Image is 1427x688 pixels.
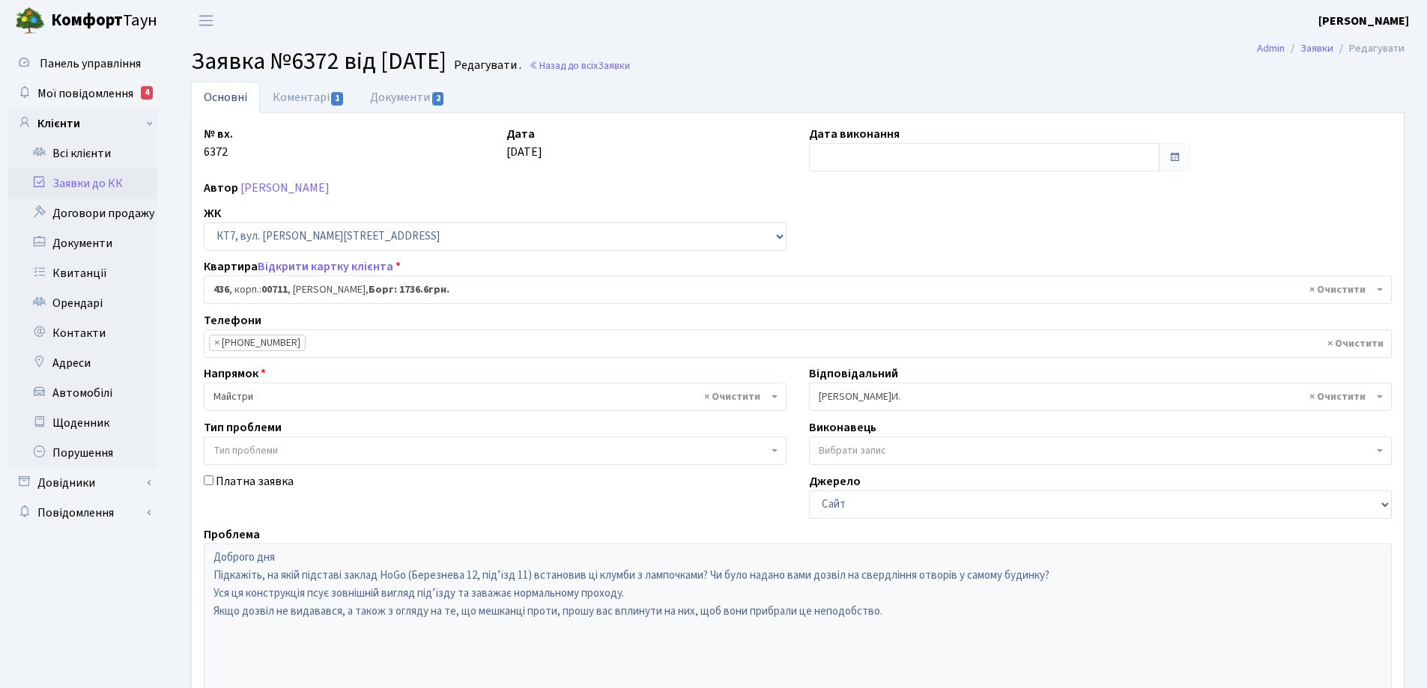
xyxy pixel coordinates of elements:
li: (050) 426-06-21 [209,335,306,351]
a: Коментарі [260,82,357,113]
a: Всі клієнти [7,138,157,168]
a: Автомобілі [7,378,157,408]
div: 6372 [193,125,495,171]
a: Клієнти [7,109,157,138]
span: Майстри [204,383,787,411]
span: Вибрати запис [819,443,886,458]
label: Проблема [204,526,260,544]
a: Орендарі [7,288,157,318]
a: Мої повідомлення4 [7,79,157,109]
b: 00711 [261,282,288,297]
label: Платна заявка [216,472,294,490]
b: Комфорт [51,8,123,32]
label: Напрямок [204,365,266,383]
a: Порушення [7,438,157,468]
label: Виконавець [809,418,876,436]
span: Тип проблеми [213,443,278,458]
div: 4 [141,86,153,100]
a: Повідомлення [7,498,157,528]
span: 1 [331,92,343,106]
a: Документи [7,228,157,258]
label: Джерело [809,472,861,490]
label: Телефони [204,311,261,329]
label: Квартира [204,258,401,275]
a: Admin [1257,40,1285,56]
span: <b>436</b>, корп.: <b>00711</b>, Самуся Володимир Сергійович, <b>Борг: 1736.6грн.</b> [213,282,1373,297]
span: 2 [432,92,444,106]
span: Панель управління [40,55,141,72]
span: Шурубалко В.И. [809,383,1392,411]
a: Заявки [1300,40,1333,56]
b: 436 [213,282,229,297]
a: Договори продажу [7,198,157,228]
span: Видалити всі елементи [1327,336,1384,351]
b: Борг: 1736.6грн. [369,282,449,297]
span: Видалити всі елементи [704,389,760,404]
a: Заявки до КК [7,168,157,198]
small: Редагувати . [451,58,521,73]
a: Квитанції [7,258,157,288]
span: × [214,335,219,350]
nav: breadcrumb [1234,33,1427,64]
span: Заявки [598,58,630,73]
label: № вх. [204,125,233,143]
a: Документи [357,82,458,113]
a: [PERSON_NAME] [240,180,330,196]
a: Довідники [7,468,157,498]
div: [DATE] [495,125,798,171]
span: Заявка №6372 від [DATE] [191,44,446,79]
li: Редагувати [1333,40,1405,57]
label: Дата виконання [809,125,900,143]
a: Панель управління [7,49,157,79]
a: Адреси [7,348,157,378]
span: Майстри [213,389,768,404]
a: Основні [191,82,260,113]
a: Відкрити картку клієнта [258,258,393,275]
span: Видалити всі елементи [1309,389,1366,404]
label: Дата [506,125,535,143]
a: Назад до всіхЗаявки [529,58,630,73]
a: Щоденник [7,408,157,438]
label: ЖК [204,204,221,222]
span: Видалити всі елементи [1309,282,1366,297]
a: Контакти [7,318,157,348]
label: Автор [204,179,238,197]
b: [PERSON_NAME] [1318,13,1409,29]
button: Переключити навігацію [187,8,225,33]
span: Таун [51,8,157,34]
span: <b>436</b>, корп.: <b>00711</b>, Самуся Володимир Сергійович, <b>Борг: 1736.6грн.</b> [204,275,1392,304]
span: Шурубалко В.И. [819,389,1373,404]
a: [PERSON_NAME] [1318,12,1409,30]
label: Відповідальний [809,365,898,383]
img: logo.png [15,6,45,36]
span: Мої повідомлення [37,85,133,102]
label: Тип проблеми [204,418,282,436]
